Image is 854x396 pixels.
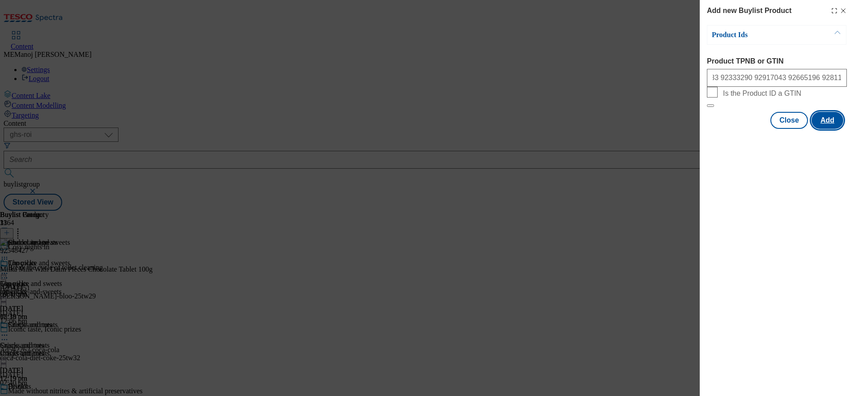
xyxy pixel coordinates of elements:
button: Close [770,112,808,129]
button: Add [812,112,843,129]
span: Is the Product ID a GTIN [723,89,801,98]
p: Product Ids [712,30,806,39]
input: Enter 1 or 20 space separated Product TPNB or GTIN [707,69,847,87]
label: Product TPNB or GTIN [707,57,847,65]
h4: Add new Buylist Product [707,5,791,16]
